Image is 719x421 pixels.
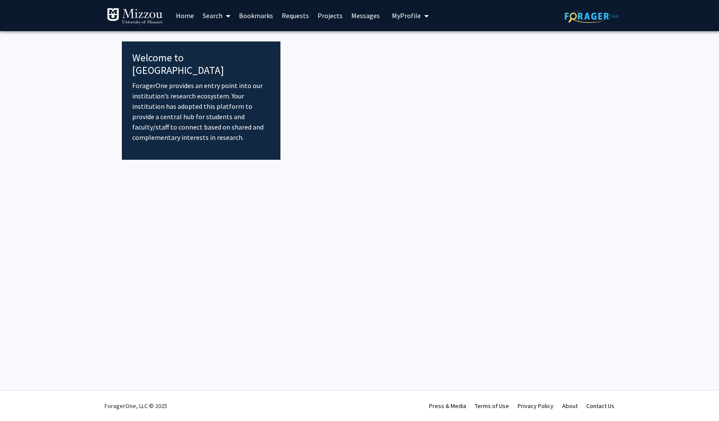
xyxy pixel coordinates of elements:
[132,80,270,142] p: ForagerOne provides an entry point into our institution’s research ecosystem. Your institution ha...
[429,402,466,410] a: Press & Media
[277,0,313,31] a: Requests
[132,52,270,77] h4: Welcome to [GEOGRAPHIC_DATA]
[172,0,198,31] a: Home
[235,0,277,31] a: Bookmarks
[562,402,578,410] a: About
[313,0,347,31] a: Projects
[518,402,554,410] a: Privacy Policy
[107,8,163,25] img: University of Missouri Logo
[565,9,619,23] img: ForagerOne Logo
[586,402,614,410] a: Contact Us
[105,391,167,421] div: ForagerOne, LLC © 2025
[392,11,421,20] span: My Profile
[6,382,37,415] iframe: Chat
[347,0,384,31] a: Messages
[198,0,235,31] a: Search
[475,402,509,410] a: Terms of Use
